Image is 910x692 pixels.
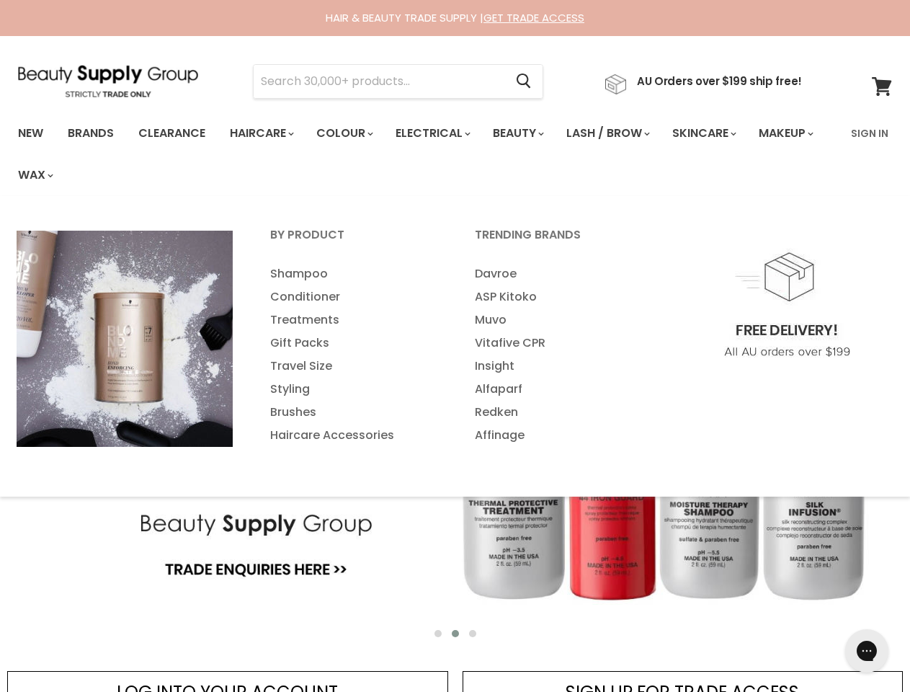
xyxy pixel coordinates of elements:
a: Vitafive CPR [457,332,659,355]
a: Haircare [219,118,303,148]
ul: Main menu [7,112,842,196]
a: Alfaparf [457,378,659,401]
a: Travel Size [252,355,454,378]
a: Treatments [252,309,454,332]
a: Electrical [385,118,479,148]
a: Wax [7,160,62,190]
a: New [7,118,54,148]
a: Davroe [457,262,659,285]
button: Search [504,65,543,98]
a: Styling [252,378,454,401]
a: Affinage [457,424,659,447]
a: Gift Packs [252,332,454,355]
a: Trending Brands [457,223,659,259]
a: Insight [457,355,659,378]
a: By Product [252,223,454,259]
a: GET TRADE ACCESS [483,10,584,25]
ul: Main menu [252,262,454,447]
a: ASP Kitoko [457,285,659,309]
a: Brushes [252,401,454,424]
a: Brands [57,118,125,148]
a: Redken [457,401,659,424]
a: Clearance [128,118,216,148]
a: Shampoo [252,262,454,285]
form: Product [253,64,543,99]
a: Conditioner [252,285,454,309]
a: Haircare Accessories [252,424,454,447]
input: Search [254,65,504,98]
a: Skincare [661,118,745,148]
a: Muvo [457,309,659,332]
ul: Main menu [457,262,659,447]
a: Lash / Brow [556,118,659,148]
a: Colour [305,118,382,148]
iframe: Gorgias live chat messenger [838,624,896,678]
a: Makeup [748,118,822,148]
a: Beauty [482,118,553,148]
a: Sign In [842,118,897,148]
